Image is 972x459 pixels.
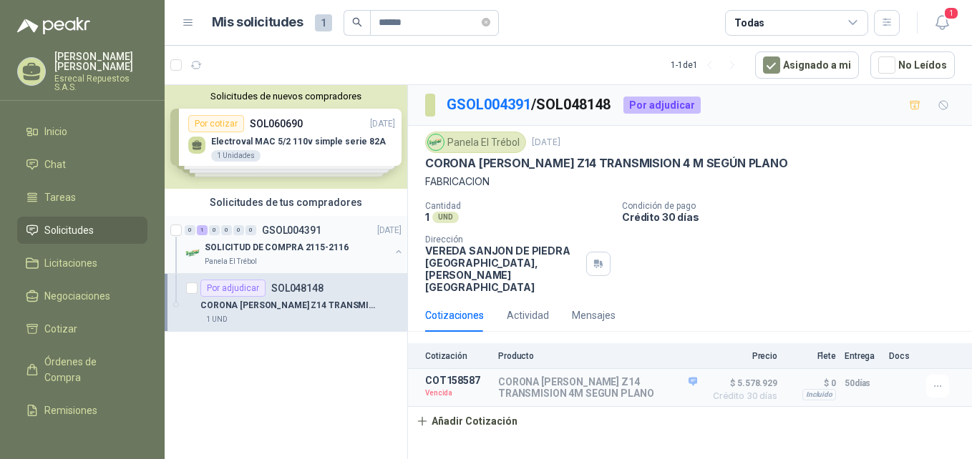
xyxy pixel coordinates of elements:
[44,189,76,205] span: Tareas
[671,54,744,76] div: 1 - 1 de 1
[425,307,484,323] div: Cotizaciones
[185,222,404,267] a: 0 1 0 0 0 0 GSOL004391[DATE] Company LogoSOLICITUD DE COMPRA 2115-2116Panela El Trébol
[498,351,697,361] p: Producto
[44,124,67,139] span: Inicio
[205,256,257,267] p: Panela El Trébol
[44,255,97,271] span: Licitaciones
[200,299,379,312] p: CORONA [PERSON_NAME] Z14 TRANSMISION 4 M SEGÚN PLANO
[170,91,402,102] button: Solicitudes de nuevos compradores
[185,225,195,235] div: 0
[425,386,490,400] p: Vencida
[623,97,701,114] div: Por adjudicar
[425,201,611,211] p: Cantidad
[498,376,697,399] p: CORONA [PERSON_NAME] Z14 TRANSMISION 4M SEGUN PLANO
[165,85,407,189] div: Solicitudes de nuevos compradoresPor cotizarSOL060690[DATE] Electroval MAC 5/2 110v simple serie ...
[200,280,266,297] div: Por adjudicar
[205,241,349,255] p: SOLICITUD DE COMPRA 2115-2116
[425,235,580,245] p: Dirección
[572,307,616,323] div: Mensajes
[447,96,531,113] a: GSOL004391
[870,51,955,79] button: No Leídos
[165,274,407,332] a: Por adjudicarSOL048148CORONA [PERSON_NAME] Z14 TRANSMISION 4 M SEGÚN PLANO1 UND
[44,321,77,337] span: Cotizar
[17,217,147,244] a: Solicitudes
[185,245,202,262] img: Company Logo
[246,225,256,235] div: 0
[447,94,612,116] p: / SOL048148
[428,134,444,150] img: Company Logo
[425,211,429,223] p: 1
[845,351,880,361] p: Entrega
[197,225,208,235] div: 1
[233,225,244,235] div: 0
[845,375,880,392] p: 50 días
[221,225,232,235] div: 0
[408,407,525,435] button: Añadir Cotización
[432,212,459,223] div: UND
[17,184,147,211] a: Tareas
[315,14,332,31] span: 1
[734,15,764,31] div: Todas
[44,288,110,304] span: Negociaciones
[706,392,777,400] span: Crédito 30 días
[889,351,918,361] p: Docs
[377,224,402,237] p: [DATE]
[425,156,788,171] p: CORONA [PERSON_NAME] Z14 TRANSMISION 4 M SEGÚN PLANO
[44,403,97,418] span: Remisiones
[352,17,362,27] span: search
[802,389,836,400] div: Incluido
[425,375,490,386] p: COT158587
[17,118,147,145] a: Inicio
[17,397,147,424] a: Remisiones
[425,351,490,361] p: Cotización
[482,16,490,29] span: close-circle
[271,283,324,293] p: SOL048148
[425,132,526,153] div: Panela El Trébol
[706,375,777,392] span: $ 5.578.929
[706,351,777,361] p: Precio
[929,10,955,36] button: 1
[17,17,90,34] img: Logo peakr
[622,201,966,211] p: Condición de pago
[17,282,147,310] a: Negociaciones
[54,51,147,71] p: [PERSON_NAME] [PERSON_NAME]
[17,348,147,391] a: Órdenes de Compra
[786,375,836,392] p: $ 0
[17,250,147,277] a: Licitaciones
[425,174,955,189] p: FABRICACION
[943,6,959,20] span: 1
[200,314,233,325] div: 1 UND
[212,12,303,33] h1: Mis solicitudes
[17,315,147,342] a: Cotizar
[482,18,490,26] span: close-circle
[262,225,321,235] p: GSOL004391
[165,189,407,216] div: Solicitudes de tus compradores
[44,354,134,385] span: Órdenes de Compra
[425,245,580,293] p: VEREDA SANJON DE PIEDRA [GEOGRAPHIC_DATA] , [PERSON_NAME][GEOGRAPHIC_DATA]
[209,225,220,235] div: 0
[44,157,66,172] span: Chat
[507,307,549,323] div: Actividad
[622,211,966,223] p: Crédito 30 días
[786,351,836,361] p: Flete
[44,222,94,238] span: Solicitudes
[54,74,147,92] p: Esrecal Repuestos S.A.S.
[532,136,560,149] p: [DATE]
[17,151,147,178] a: Chat
[755,51,859,79] button: Asignado a mi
